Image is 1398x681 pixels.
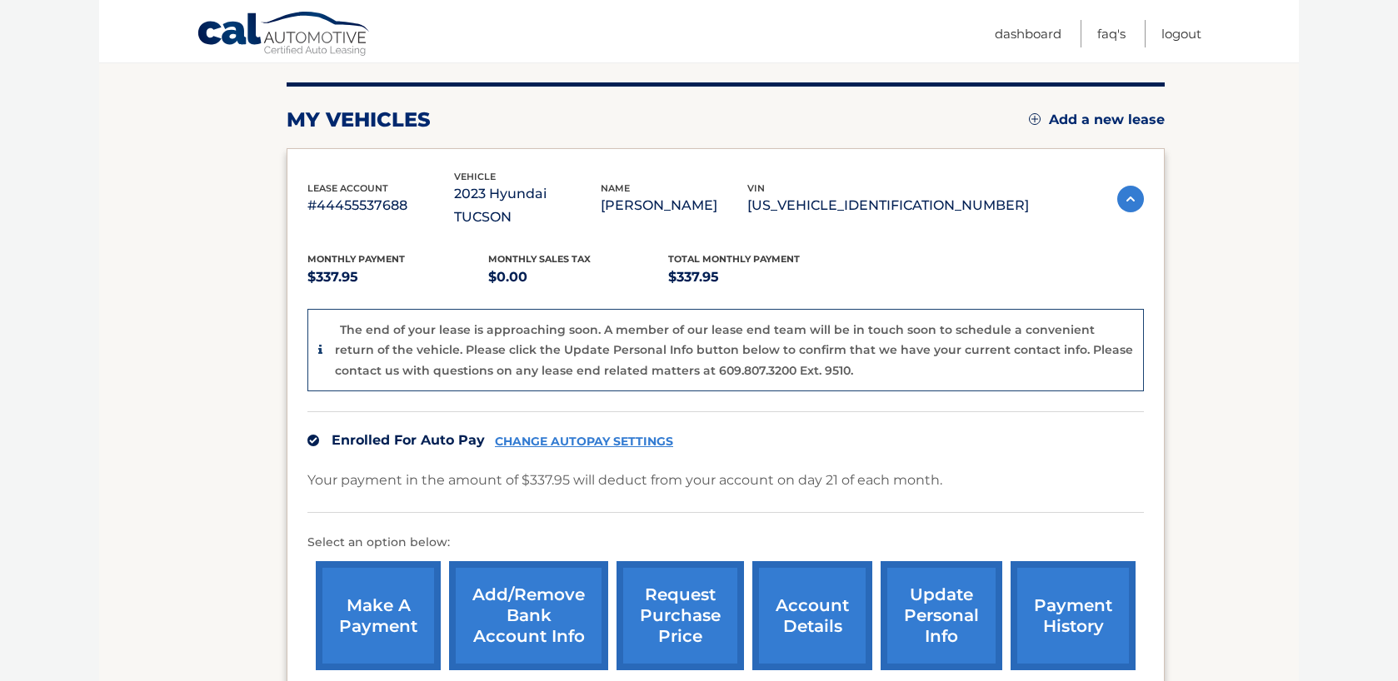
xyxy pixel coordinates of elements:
h2: my vehicles [287,107,431,132]
p: $337.95 [668,266,849,289]
a: Dashboard [995,20,1061,47]
span: lease account [307,182,388,194]
p: The end of your lease is approaching soon. A member of our lease end team will be in touch soon t... [335,322,1133,378]
a: account details [752,561,872,670]
a: payment history [1011,561,1136,670]
p: [PERSON_NAME] [601,194,747,217]
span: vin [747,182,765,194]
a: FAQ's [1097,20,1126,47]
span: Total Monthly Payment [668,253,800,265]
a: Cal Automotive [197,11,372,59]
p: #44455537688 [307,194,454,217]
p: Your payment in the amount of $337.95 will deduct from your account on day 21 of each month. [307,469,942,492]
p: 2023 Hyundai TUCSON [454,182,601,229]
img: accordion-active.svg [1117,186,1144,212]
p: Select an option below: [307,533,1144,553]
a: Add a new lease [1029,112,1165,128]
span: Monthly Payment [307,253,405,265]
img: check.svg [307,435,319,446]
span: name [601,182,630,194]
span: Enrolled For Auto Pay [332,432,485,448]
p: $0.00 [488,266,669,289]
a: Logout [1161,20,1201,47]
a: request purchase price [617,561,744,670]
a: CHANGE AUTOPAY SETTINGS [495,435,673,449]
p: $337.95 [307,266,488,289]
span: Monthly sales Tax [488,253,591,265]
img: add.svg [1029,113,1041,125]
a: make a payment [316,561,441,670]
a: Add/Remove bank account info [449,561,608,670]
p: [US_VEHICLE_IDENTIFICATION_NUMBER] [747,194,1029,217]
a: update personal info [881,561,1002,670]
span: vehicle [454,171,496,182]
